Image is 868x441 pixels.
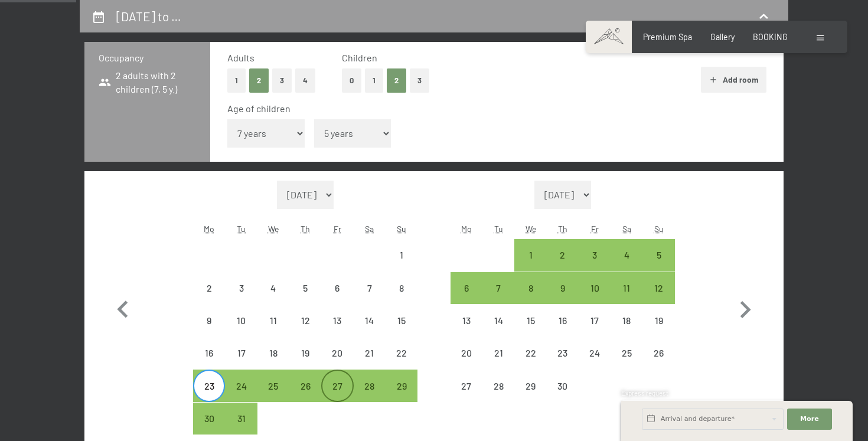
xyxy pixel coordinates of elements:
div: Sun Apr 19 2026 [643,305,675,337]
div: 2 [194,283,224,313]
div: 15 [515,316,545,345]
div: Wed Apr 15 2026 [514,305,546,337]
div: 16 [194,348,224,378]
abbr: Thursday [301,224,310,234]
h3: Occupancy [99,51,196,64]
div: Departure not possible [482,337,514,369]
div: Departure not possible [225,305,257,337]
div: 1 [387,250,416,280]
div: Departure not possible [514,305,546,337]
div: 21 [484,348,513,378]
div: Departure possible [547,272,579,304]
div: Departure possible [643,272,675,304]
div: Fri Mar 13 2026 [321,305,353,337]
div: Sat Mar 14 2026 [354,305,386,337]
div: Departure possible [289,370,321,401]
div: Departure not possible [547,305,579,337]
span: 2 adults with 2 children (7, 5 y.) [99,69,196,96]
div: Departure possible [643,239,675,271]
div: 5 [291,283,320,313]
div: Tue Apr 14 2026 [482,305,514,337]
div: Mon Mar 30 2026 [193,403,225,435]
div: Tue Apr 07 2026 [482,272,514,304]
div: 19 [644,316,674,345]
a: BOOKING [753,32,788,42]
div: Wed Apr 29 2026 [514,370,546,401]
button: Next month [728,181,762,435]
span: Express request [621,389,668,397]
div: 24 [580,348,609,378]
div: Departure not possible [547,370,579,401]
a: Premium Spa [643,32,692,42]
span: More [800,414,819,424]
div: 27 [322,381,352,411]
div: Departure possible [193,403,225,435]
div: Departure not possible [354,272,386,304]
div: 28 [484,381,513,411]
div: 14 [484,316,513,345]
div: Tue Mar 03 2026 [225,272,257,304]
div: Departure not possible [386,272,417,304]
div: Departure not possible [257,337,289,369]
div: Sun Mar 15 2026 [386,305,417,337]
div: Departure possible [579,272,611,304]
abbr: Tuesday [237,224,246,234]
div: Departure not possible [451,305,482,337]
div: 8 [387,283,416,313]
div: 16 [548,316,577,345]
div: 4 [259,283,288,313]
div: Departure possible [193,370,225,401]
div: Departure not possible [193,337,225,369]
div: Departure not possible [193,272,225,304]
div: Thu Apr 30 2026 [547,370,579,401]
div: 22 [515,348,545,378]
div: Tue Mar 17 2026 [225,337,257,369]
abbr: Friday [334,224,341,234]
div: 13 [322,316,352,345]
div: Departure not possible [579,305,611,337]
div: Wed Mar 18 2026 [257,337,289,369]
div: Mon Mar 09 2026 [193,305,225,337]
div: Departure not possible [547,337,579,369]
div: 10 [226,316,256,345]
div: 6 [322,283,352,313]
abbr: Sunday [654,224,664,234]
abbr: Monday [461,224,472,234]
div: Sun Mar 08 2026 [386,272,417,304]
div: 18 [259,348,288,378]
div: 25 [259,381,288,411]
div: Wed Mar 11 2026 [257,305,289,337]
div: 14 [355,316,384,345]
span: Adults [227,52,254,63]
div: 3 [226,283,256,313]
div: Sun Apr 05 2026 [643,239,675,271]
button: 3 [410,68,429,93]
div: Thu Apr 16 2026 [547,305,579,337]
button: 1 [227,68,246,93]
div: Departure possible [611,272,642,304]
div: Departure possible [579,239,611,271]
abbr: Wednesday [526,224,536,234]
div: Thu Mar 05 2026 [289,272,321,304]
div: 9 [194,316,224,345]
div: Departure not possible [514,337,546,369]
div: Wed Apr 01 2026 [514,239,546,271]
div: Thu Mar 12 2026 [289,305,321,337]
div: Departure possible [386,370,417,401]
div: 9 [548,283,577,313]
div: Sat Mar 28 2026 [354,370,386,401]
button: Add room [701,67,766,93]
div: Tue Mar 31 2026 [225,403,257,435]
div: Mon Apr 13 2026 [451,305,482,337]
div: 13 [452,316,481,345]
div: Wed Mar 04 2026 [257,272,289,304]
div: 25 [612,348,641,378]
div: 5 [644,250,674,280]
div: Departure not possible [289,272,321,304]
div: Departure not possible [354,305,386,337]
div: Wed Mar 25 2026 [257,370,289,401]
div: 20 [322,348,352,378]
div: Departure not possible [482,370,514,401]
div: Departure not possible [482,305,514,337]
div: 15 [387,316,416,345]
